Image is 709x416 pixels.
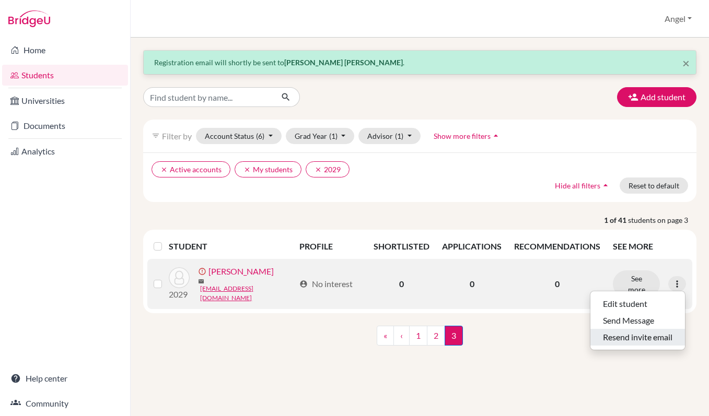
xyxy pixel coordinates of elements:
[604,215,628,225] strong: 1 of 41
[427,326,445,346] a: 2
[2,90,128,111] a: Universities
[436,259,508,309] td: 0
[395,132,403,140] span: (1)
[169,267,190,288] img: Zhu, Yuyan
[152,132,160,140] i: filter_list
[306,161,350,177] button: clear2029
[169,234,293,259] th: STUDENT
[682,55,690,70] span: ×
[367,259,436,309] td: 0
[2,393,128,414] a: Community
[682,57,690,69] button: Close
[613,270,660,298] button: See more
[198,267,208,276] span: error_outline
[2,368,128,389] a: Help center
[660,9,696,29] button: Angel
[393,326,410,346] a: ‹
[590,329,685,346] button: Resend invite email
[299,280,308,288] span: account_circle
[208,265,274,278] a: [PERSON_NAME]
[235,161,301,177] button: clearMy students
[628,215,696,225] span: students on page 3
[377,326,394,346] a: «
[590,312,685,329] button: Send Message
[169,288,190,301] p: 2029
[546,177,620,194] button: Hide all filtersarrow_drop_up
[555,181,600,190] span: Hide all filters
[8,10,50,27] img: Bridge-U
[154,57,685,68] p: Registration email will shortly be sent to .
[425,128,510,144] button: Show more filtersarrow_drop_up
[198,278,204,284] span: mail
[2,115,128,136] a: Documents
[436,234,508,259] th: APPLICATIONS
[434,132,491,140] span: Show more filters
[286,128,355,144] button: Grad Year(1)
[590,295,685,312] button: Edit student
[143,87,273,107] input: Find student by name...
[409,326,427,346] a: 1
[293,234,367,259] th: PROFILE
[607,234,692,259] th: SEE MORE
[620,177,688,194] button: Reset to default
[256,132,264,140] span: (6)
[367,234,436,259] th: SHORTLISTED
[514,278,600,290] p: 0
[600,180,611,191] i: arrow_drop_up
[445,326,463,346] span: 3
[329,132,338,140] span: (1)
[162,131,192,141] span: Filter by
[315,166,322,173] i: clear
[243,166,251,173] i: clear
[196,128,282,144] button: Account Status(6)
[2,141,128,162] a: Analytics
[377,326,463,354] nav: ...
[358,128,421,144] button: Advisor(1)
[491,130,501,141] i: arrow_drop_up
[299,278,353,290] div: No interest
[160,166,168,173] i: clear
[2,65,128,86] a: Students
[152,161,230,177] button: clearActive accounts
[2,40,128,61] a: Home
[617,87,696,107] button: Add student
[284,58,403,67] strong: [PERSON_NAME] [PERSON_NAME]
[200,284,295,303] a: [EMAIL_ADDRESS][DOMAIN_NAME]
[508,234,607,259] th: RECOMMENDATIONS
